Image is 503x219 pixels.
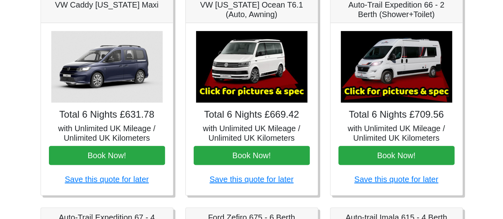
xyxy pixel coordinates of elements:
h5: with Unlimited UK Mileage / Unlimited UK Kilometers [49,124,165,143]
button: Book Now! [49,146,165,165]
a: Save this quote for later [354,175,438,184]
h5: with Unlimited UK Mileage / Unlimited UK Kilometers [338,124,454,143]
button: Book Now! [338,146,454,165]
a: Save this quote for later [210,175,293,184]
img: VW California Ocean T6.1 (Auto, Awning) [196,31,307,103]
button: Book Now! [194,146,310,165]
h4: Total 6 Nights £669.42 [194,109,310,120]
h4: Total 6 Nights £631.78 [49,109,165,120]
img: Auto-Trail Expedition 66 - 2 Berth (Shower+Toilet) [341,31,452,103]
h4: Total 6 Nights £709.56 [338,109,454,120]
h5: with Unlimited UK Mileage / Unlimited UK Kilometers [194,124,310,143]
img: VW Caddy California Maxi [51,31,163,103]
a: Save this quote for later [65,175,149,184]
